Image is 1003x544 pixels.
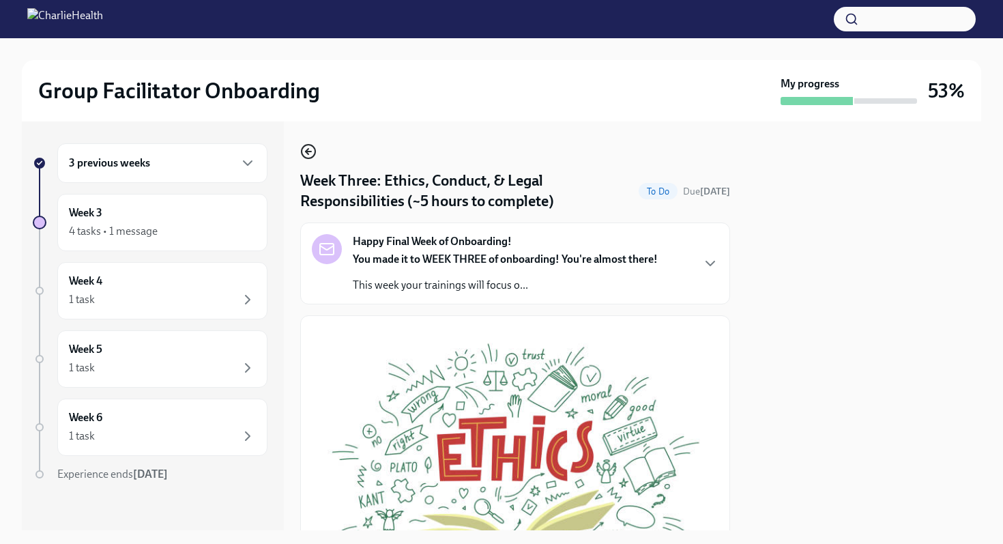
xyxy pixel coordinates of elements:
a: Week 51 task [33,330,267,388]
div: 1 task [69,429,95,444]
div: 3 previous weeks [57,143,267,183]
h6: Week 6 [69,410,102,425]
h6: Week 5 [69,342,102,357]
a: Week 34 tasks • 1 message [33,194,267,251]
strong: [DATE] [700,186,730,197]
div: 1 task [69,292,95,307]
span: Experience ends [57,468,168,481]
div: 1 task [69,360,95,375]
strong: You made it to WEEK THREE of onboarding! You're almost there! [353,253,658,266]
a: Week 41 task [33,262,267,319]
h6: Week 4 [69,274,102,289]
strong: My progress [781,76,839,91]
div: 4 tasks • 1 message [69,224,158,239]
h2: Group Facilitator Onboarding [38,77,320,104]
span: Due [683,186,730,197]
a: Week 61 task [33,399,267,456]
img: CharlieHealth [27,8,103,30]
span: September 29th, 2025 10:00 [683,185,730,198]
h6: 3 previous weeks [69,156,150,171]
strong: [DATE] [133,468,168,481]
h6: Week 3 [69,205,102,220]
p: This week your trainings will focus o... [353,278,658,293]
strong: Happy Final Week of Onboarding! [353,234,512,249]
h3: 53% [928,78,965,103]
span: To Do [639,186,678,197]
h4: Week Three: Ethics, Conduct, & Legal Responsibilities (~5 hours to complete) [300,171,633,212]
